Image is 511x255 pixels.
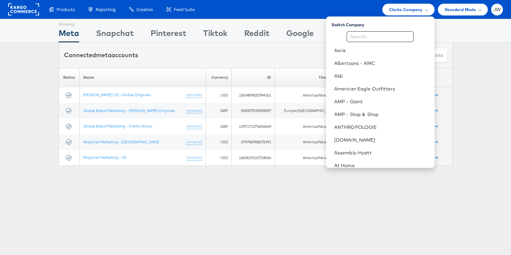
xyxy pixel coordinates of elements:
[205,87,231,103] td: USD
[347,31,414,42] input: Search
[334,162,429,169] a: At Home
[231,103,275,119] td: 942007539209057
[57,6,75,13] span: Products
[231,134,275,150] td: 374786908675391
[83,155,126,160] a: Regional Marketing - US
[275,87,340,103] td: America/New_York
[331,19,435,28] div: Switch Company
[96,51,111,59] span: meta
[59,68,80,87] th: Status
[83,108,175,113] a: Global Brand Marketing - [PERSON_NAME] Originals
[205,118,231,134] td: GBP
[205,150,231,166] td: USD
[334,47,429,54] a: Aerie
[186,108,202,114] a: (rename)
[334,60,429,67] a: Albertsons - AMC
[186,139,202,145] a: (rename)
[286,27,314,42] div: Google
[389,6,423,13] span: Clarks Company
[334,98,429,105] a: AMP - Giant
[334,137,429,143] a: [DOMAIN_NAME]
[244,27,269,42] div: Reddit
[334,73,429,79] a: Aldi
[136,6,153,13] span: Creative
[231,87,275,103] td: 1063489820394161
[59,19,79,27] div: Showing
[186,92,202,98] a: (rename)
[151,27,186,42] div: Pinterest
[275,150,340,166] td: America/New_York
[275,134,340,150] td: America/New_York
[231,68,275,87] th: ID
[205,103,231,119] td: GBP
[83,139,159,144] a: Regional Marketing - [GEOGRAPHIC_DATA]
[334,124,429,131] a: ANTHROPOLOGIE
[186,123,202,129] a: (rename)
[174,6,195,13] span: Feed Suite
[186,155,202,160] a: (rename)
[59,27,79,42] div: Meta
[275,118,340,134] td: America/New_York
[334,85,429,92] a: American Eagle Outfitters
[231,118,275,134] td: 1397171373692669
[275,68,340,87] th: Timezone
[334,111,429,118] a: AMP - Stop & Shop
[445,6,476,13] span: Standard Mode
[83,92,151,97] a: [PERSON_NAME] US - Global Originals
[205,134,231,150] td: USD
[205,68,231,87] th: Currency
[83,123,153,129] a: Global Brand Marketing - Clarks Shoes
[231,150,275,166] td: 1063519103724566
[96,27,134,42] div: Snapchat
[493,7,501,12] span: JW
[80,68,206,87] th: Name
[64,51,138,60] div: Connected accounts
[96,6,116,13] span: Reporting
[334,149,429,156] a: Assembly-Hyatt
[275,103,340,119] td: Europe/[GEOGRAPHIC_DATA]
[203,27,227,42] div: Tiktok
